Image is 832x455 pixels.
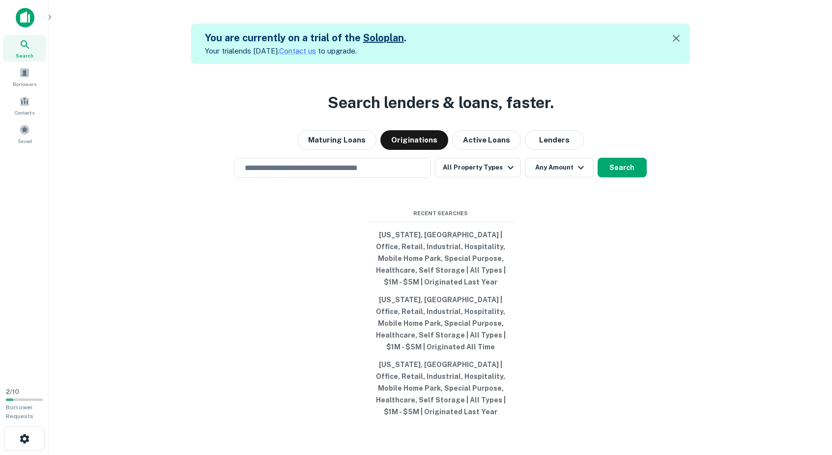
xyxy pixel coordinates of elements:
[525,130,584,150] button: Lenders
[205,30,406,45] h5: You are currently on a trial of the .
[3,35,46,61] a: Search
[18,137,32,145] span: Saved
[328,91,554,114] h3: Search lenders & loans, faster.
[6,388,19,396] span: 2 / 10
[367,356,515,421] button: [US_STATE], [GEOGRAPHIC_DATA] | Office, Retail, Industrial, Hospitality, Mobile Home Park, Specia...
[525,158,594,177] button: Any Amount
[380,130,448,150] button: Originations
[3,92,46,118] a: Contacts
[16,52,33,59] span: Search
[3,120,46,147] a: Saved
[363,32,404,44] a: Soloplan
[367,209,515,218] span: Recent Searches
[13,80,36,88] span: Borrowers
[205,45,406,57] p: Your trial ends [DATE]. to upgrade.
[435,158,520,177] button: All Property Types
[452,130,521,150] button: Active Loans
[3,63,46,90] a: Borrowers
[367,291,515,356] button: [US_STATE], [GEOGRAPHIC_DATA] | Office, Retail, Industrial, Hospitality, Mobile Home Park, Specia...
[16,8,34,28] img: capitalize-icon.png
[6,404,33,420] span: Borrower Requests
[783,376,832,424] iframe: Chat Widget
[15,109,34,116] span: Contacts
[279,47,316,55] a: Contact us
[598,158,647,177] button: Search
[297,130,376,150] button: Maturing Loans
[367,226,515,291] button: [US_STATE], [GEOGRAPHIC_DATA] | Office, Retail, Industrial, Hospitality, Mobile Home Park, Specia...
